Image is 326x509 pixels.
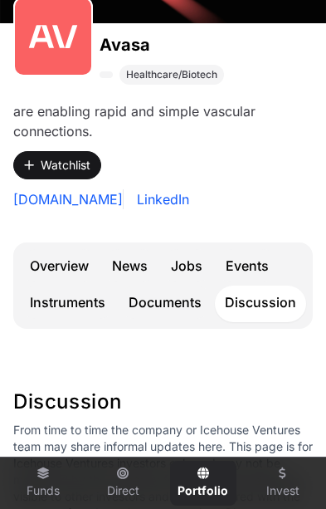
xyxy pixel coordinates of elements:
img: SVGs_Avana.svg [22,5,85,68]
a: [DOMAIN_NAME] [13,189,124,209]
h1: Avasa [100,33,224,56]
h1: Discussion [13,389,313,415]
p: are enabling rapid and simple vascular connections. [13,101,313,141]
a: Overview [20,249,99,282]
a: LinkedIn [130,189,189,209]
a: Documents [119,286,212,319]
a: Portfolio [170,461,236,506]
a: Instruments [20,286,115,319]
a: News [102,249,158,282]
button: Watchlist [13,151,101,179]
a: Jobs [161,249,212,282]
a: Discussion [215,286,306,322]
span: Healthcare/Biotech [126,68,217,81]
a: Events [216,249,279,282]
iframe: Chat Widget [243,429,326,509]
a: Direct [90,461,156,506]
a: Funds [10,461,76,506]
nav: Tabs [20,249,306,322]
